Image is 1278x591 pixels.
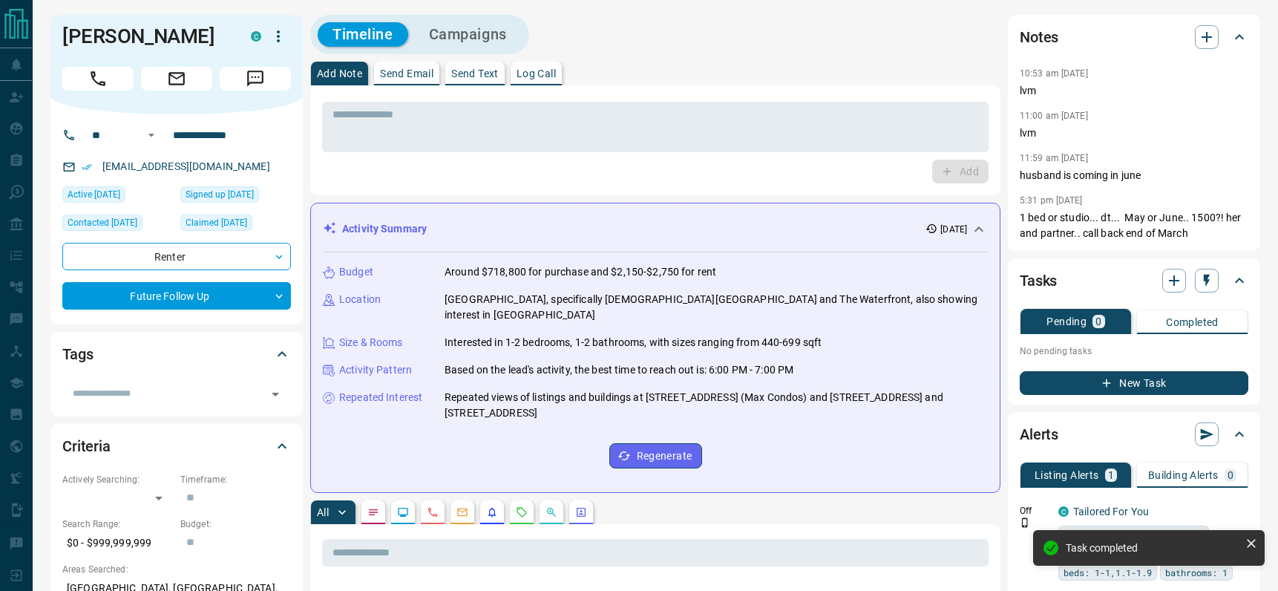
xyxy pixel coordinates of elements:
[1064,526,1204,541] span: rent price range: 1350,4070
[62,428,291,464] div: Criteria
[397,506,409,518] svg: Lead Browsing Activity
[1020,422,1058,446] h2: Alerts
[323,215,988,243] div: Activity Summary[DATE]
[414,22,522,47] button: Campaigns
[180,186,291,207] div: Wed Jan 11 2023
[265,384,286,405] button: Open
[1020,417,1248,452] div: Alerts
[62,473,173,486] p: Actively Searching:
[1020,504,1049,517] p: Off
[1020,517,1030,528] svg: Push Notification Only
[339,335,403,350] p: Size & Rooms
[1020,168,1248,183] p: husband is coming in june
[62,25,229,48] h1: [PERSON_NAME]
[180,517,291,531] p: Budget:
[62,67,134,91] span: Call
[62,336,291,372] div: Tags
[940,223,967,236] p: [DATE]
[1020,68,1088,79] p: 10:53 am [DATE]
[317,68,362,79] p: Add Note
[68,215,137,230] span: Contacted [DATE]
[1046,316,1087,327] p: Pending
[1020,263,1248,298] div: Tasks
[82,162,92,172] svg: Email Verified
[1020,83,1248,99] p: lvm
[62,563,291,576] p: Areas Searched:
[62,215,173,235] div: Mon Aug 18 2025
[1020,25,1058,49] h2: Notes
[1020,195,1083,206] p: 5:31 pm [DATE]
[186,215,247,230] span: Claimed [DATE]
[1020,340,1248,362] p: No pending tasks
[62,531,173,555] p: $0 - $999,999,999
[342,221,427,237] p: Activity Summary
[1058,506,1069,517] div: condos.ca
[62,517,173,531] p: Search Range:
[545,506,557,518] svg: Opportunities
[68,187,120,202] span: Active [DATE]
[180,215,291,235] div: Tue Mar 05 2024
[339,362,412,378] p: Activity Pattern
[1020,125,1248,141] p: lvm
[142,126,160,144] button: Open
[1066,542,1239,554] div: Task completed
[609,443,702,468] button: Regenerate
[367,506,379,518] svg: Notes
[1020,210,1248,241] p: 1 bed or studio... dt... May or June.. 1500?! her and partner.. call back end of March
[1148,470,1219,480] p: Building Alerts
[1020,153,1088,163] p: 11:59 am [DATE]
[102,160,270,172] a: [EMAIL_ADDRESS][DOMAIN_NAME]
[1020,19,1248,55] div: Notes
[445,335,822,350] p: Interested in 1-2 bedrooms, 1-2 bathrooms, with sizes ranging from 440-699 sqft
[456,506,468,518] svg: Emails
[427,506,439,518] svg: Calls
[517,68,556,79] p: Log Call
[445,390,988,421] p: Repeated views of listings and buildings at [STREET_ADDRESS] (Max Condos) and [STREET_ADDRESS] an...
[317,507,329,517] p: All
[318,22,408,47] button: Timeline
[62,243,291,270] div: Renter
[1020,371,1248,395] button: New Task
[445,292,988,323] p: [GEOGRAPHIC_DATA], specifically [DEMOGRAPHIC_DATA][GEOGRAPHIC_DATA] and The Waterfront, also show...
[62,434,111,458] h2: Criteria
[1020,111,1088,121] p: 11:00 am [DATE]
[62,186,173,207] div: Sun Aug 17 2025
[1108,470,1114,480] p: 1
[62,282,291,310] div: Future Follow Up
[1073,506,1149,517] a: Tailored For You
[62,342,93,366] h2: Tags
[445,264,716,280] p: Around $718,800 for purchase and $2,150-$2,750 for rent
[1166,317,1219,327] p: Completed
[451,68,499,79] p: Send Text
[141,67,212,91] span: Email
[220,67,291,91] span: Message
[380,68,433,79] p: Send Email
[486,506,498,518] svg: Listing Alerts
[180,473,291,486] p: Timeframe:
[339,264,373,280] p: Budget
[516,506,528,518] svg: Requests
[1095,316,1101,327] p: 0
[445,362,793,378] p: Based on the lead's activity, the best time to reach out is: 6:00 PM - 7:00 PM
[339,390,422,405] p: Repeated Interest
[1020,269,1057,293] h2: Tasks
[186,187,254,202] span: Signed up [DATE]
[1035,470,1099,480] p: Listing Alerts
[1228,470,1233,480] p: 0
[575,506,587,518] svg: Agent Actions
[339,292,381,307] p: Location
[251,31,261,42] div: condos.ca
